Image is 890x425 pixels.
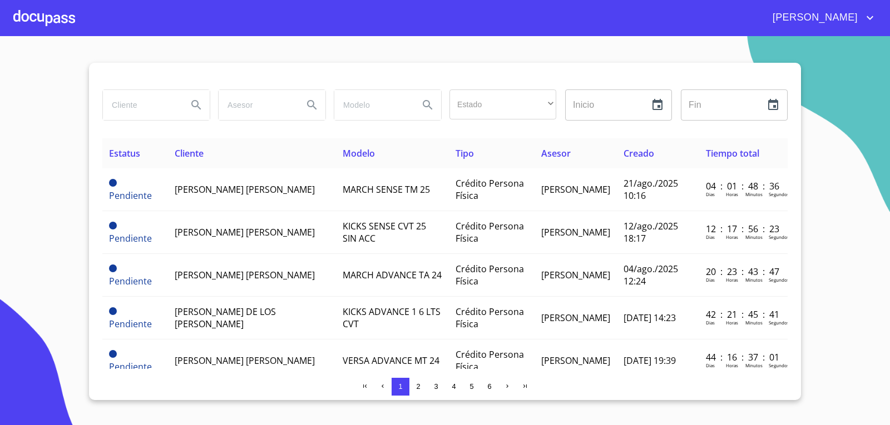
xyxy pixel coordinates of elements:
span: [PERSON_NAME] [541,354,610,367]
span: 12/ago./2025 18:17 [624,220,678,244]
p: Dias [706,319,715,326]
button: 2 [409,378,427,396]
span: MARCH SENSE TM 25 [343,183,430,196]
span: [PERSON_NAME] DE LOS [PERSON_NAME] [175,306,276,330]
input: search [219,90,294,120]
button: 6 [481,378,498,396]
span: Asesor [541,147,571,159]
span: [DATE] 19:39 [624,354,676,367]
p: Horas [726,277,738,283]
span: 4 [452,382,456,391]
p: Minutos [745,319,763,326]
p: Dias [706,191,715,197]
span: 1 [398,382,402,391]
span: VERSA ADVANCE MT 24 [343,354,439,367]
span: [PERSON_NAME] [541,226,610,238]
span: Pendiente [109,222,117,229]
p: 12 : 17 : 56 : 23 [706,223,781,235]
span: Pendiente [109,189,152,202]
span: Crédito Persona Física [456,263,524,287]
span: Crédito Persona Física [456,348,524,373]
span: Crédito Persona Física [456,177,524,202]
button: 3 [427,378,445,396]
p: Segundos [769,234,789,240]
span: [PERSON_NAME] [PERSON_NAME] [175,269,315,281]
p: Horas [726,191,738,197]
p: Dias [706,277,715,283]
p: Dias [706,234,715,240]
span: Tipo [456,147,474,159]
span: Pendiente [109,318,152,330]
p: Minutos [745,234,763,240]
p: Minutos [745,277,763,283]
span: Estatus [109,147,140,159]
button: Search [299,92,325,118]
span: Pendiente [109,179,117,187]
span: 3 [434,382,438,391]
span: 5 [469,382,473,391]
button: 4 [445,378,463,396]
span: [PERSON_NAME] [PERSON_NAME] [175,354,315,367]
span: Tiempo total [706,147,759,159]
span: [PERSON_NAME] [541,183,610,196]
input: search [103,90,179,120]
p: Minutos [745,191,763,197]
span: [PERSON_NAME] [541,269,610,281]
button: Search [183,92,210,118]
span: Creado [624,147,654,159]
p: Horas [726,362,738,368]
p: Segundos [769,191,789,197]
span: 21/ago./2025 10:16 [624,177,678,202]
span: 2 [416,382,420,391]
p: 20 : 23 : 43 : 47 [706,266,781,278]
span: [PERSON_NAME] [PERSON_NAME] [175,226,315,238]
span: Pendiente [109,275,152,287]
button: 1 [392,378,409,396]
span: [PERSON_NAME] [764,9,863,27]
p: 44 : 16 : 37 : 01 [706,351,781,363]
p: Horas [726,234,738,240]
p: Segundos [769,362,789,368]
p: Segundos [769,319,789,326]
span: Cliente [175,147,204,159]
button: account of current user [764,9,877,27]
span: 04/ago./2025 12:24 [624,263,678,287]
p: Horas [726,319,738,326]
span: MARCH ADVANCE TA 24 [343,269,442,281]
p: Minutos [745,362,763,368]
p: 42 : 21 : 45 : 41 [706,308,781,321]
p: 04 : 01 : 48 : 36 [706,180,781,192]
p: Segundos [769,277,789,283]
span: Crédito Persona Física [456,220,524,244]
button: 5 [463,378,481,396]
span: Crédito Persona Física [456,306,524,330]
span: Pendiente [109,264,117,272]
span: 6 [487,382,491,391]
button: Search [414,92,441,118]
input: search [334,90,410,120]
span: Pendiente [109,350,117,358]
span: [PERSON_NAME] [541,312,610,324]
span: Pendiente [109,232,152,244]
span: Pendiente [109,361,152,373]
span: KICKS ADVANCE 1 6 LTS CVT [343,306,441,330]
span: [DATE] 14:23 [624,312,676,324]
div: ​ [449,89,556,119]
span: Modelo [343,147,375,159]
p: Dias [706,362,715,368]
span: [PERSON_NAME] [PERSON_NAME] [175,183,315,196]
span: Pendiente [109,307,117,315]
span: KICKS SENSE CVT 25 SIN ACC [343,220,426,244]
